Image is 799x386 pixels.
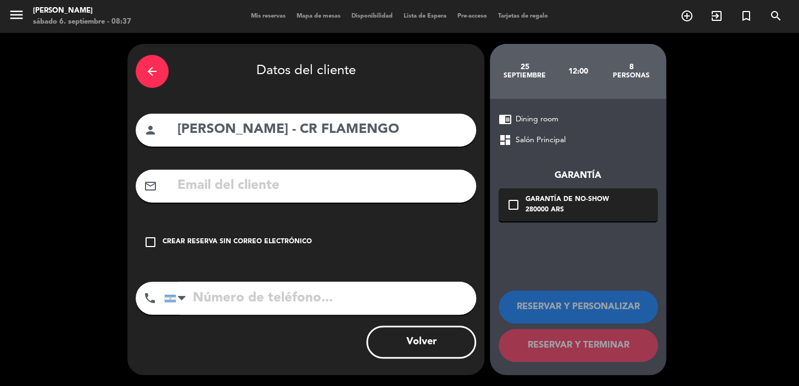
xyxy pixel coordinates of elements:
i: turned_in_not [740,9,753,23]
i: phone [143,292,157,305]
i: check_box_outline_blank [507,198,520,211]
div: 12:00 [551,52,605,91]
span: Tarjetas de regalo [493,13,554,19]
span: Mis reservas [245,13,291,19]
span: chrome_reader_mode [499,113,512,126]
button: RESERVAR Y PERSONALIZAR [499,290,658,323]
input: Número de teléfono... [164,282,476,315]
i: person [144,124,157,137]
div: personas [605,71,658,80]
div: Argentina: +54 [165,282,190,314]
div: Crear reserva sin correo electrónico [163,237,312,248]
div: Garantía de no-show [526,194,609,205]
div: 280000 ARS [526,205,609,216]
input: Email del cliente [176,175,468,197]
i: exit_to_app [710,9,723,23]
span: Mapa de mesas [291,13,346,19]
input: Nombre del cliente [176,119,468,141]
i: add_circle_outline [680,9,694,23]
button: RESERVAR Y TERMINAR [499,329,658,362]
div: 8 [605,63,658,71]
span: Dining room [516,113,558,126]
span: Salón Principal [516,134,566,147]
span: Pre-acceso [452,13,493,19]
i: search [769,9,783,23]
div: 25 [498,63,551,71]
span: dashboard [499,133,512,147]
i: check_box_outline_blank [144,236,157,249]
button: Volver [366,326,476,359]
div: septiembre [498,71,551,80]
div: [PERSON_NAME] [33,5,131,16]
span: Disponibilidad [346,13,398,19]
i: mail_outline [144,180,157,193]
span: Lista de Espera [398,13,452,19]
div: Datos del cliente [136,52,476,91]
i: menu [8,7,25,23]
div: Garantía [499,169,657,183]
i: arrow_back [146,65,159,78]
button: menu [8,7,25,27]
div: sábado 6. septiembre - 08:37 [33,16,131,27]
